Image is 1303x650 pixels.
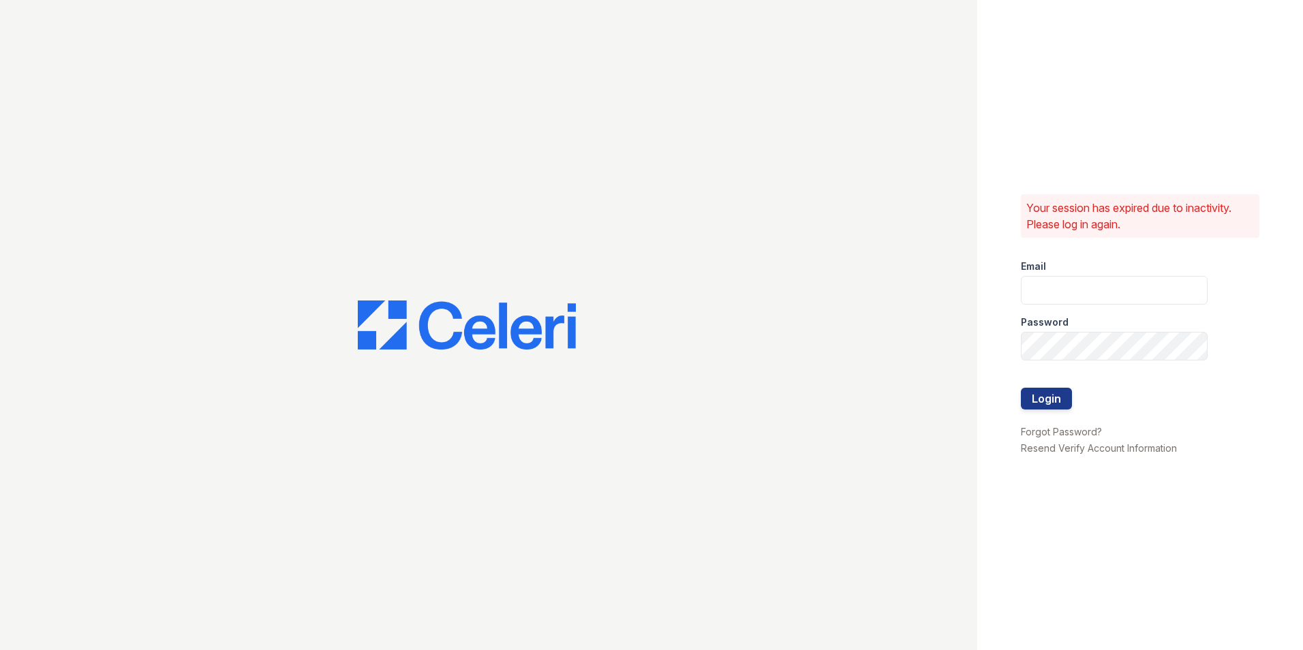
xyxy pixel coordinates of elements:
[1021,442,1177,454] a: Resend Verify Account Information
[1021,260,1046,273] label: Email
[1021,388,1072,409] button: Login
[1021,426,1102,437] a: Forgot Password?
[1021,315,1069,329] label: Password
[1026,200,1254,232] p: Your session has expired due to inactivity. Please log in again.
[358,300,576,350] img: CE_Logo_Blue-a8612792a0a2168367f1c8372b55b34899dd931a85d93a1a3d3e32e68fde9ad4.png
